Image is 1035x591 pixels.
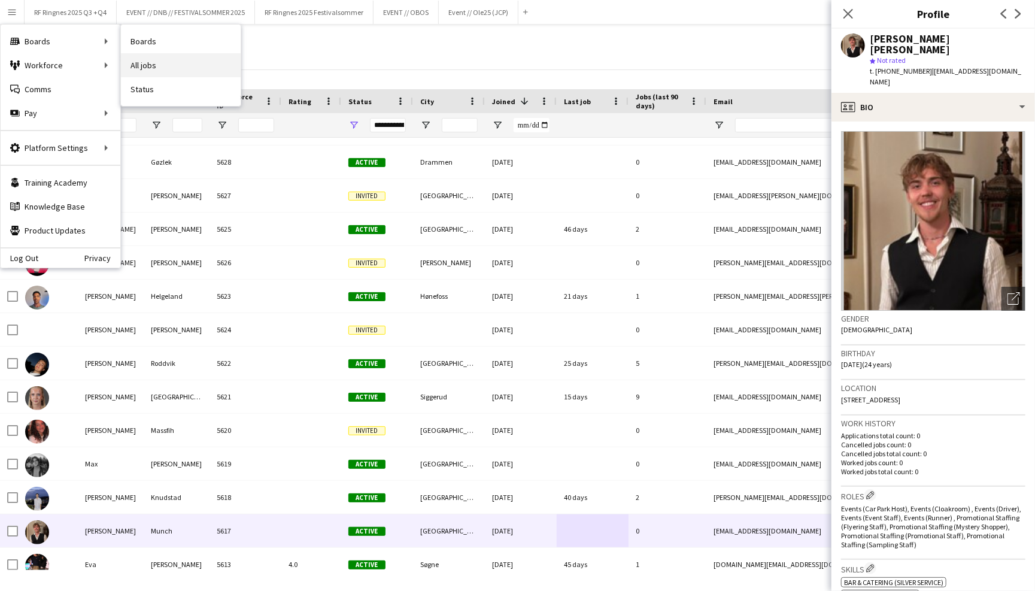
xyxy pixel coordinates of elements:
[84,253,120,263] a: Privacy
[706,447,946,480] div: [EMAIL_ADDRESS][DOMAIN_NAME]
[841,504,1021,549] span: Events (Car Park Host), Events (Cloakroom) , Events (Driver), Events (Event Staff), Events (Runne...
[25,286,49,310] img: Daniel Moges Helgeland
[844,578,943,587] span: Bar & Catering (Silver service)
[557,380,629,413] div: 15 days
[348,292,386,301] span: Active
[348,120,359,131] button: Open Filter Menu
[831,6,1035,22] h3: Profile
[841,440,1025,449] p: Cancelled jobs count: 0
[210,213,281,246] div: 5625
[629,548,706,581] div: 1
[485,246,557,279] div: [DATE]
[706,347,946,380] div: [PERSON_NAME][EMAIL_ADDRESS][DOMAIN_NAME]
[706,280,946,313] div: [PERSON_NAME][EMAIL_ADDRESS][PERSON_NAME][DOMAIN_NAME]
[78,481,144,514] div: [PERSON_NAME]
[706,246,946,279] div: [PERSON_NAME][EMAIL_ADDRESS][DOMAIN_NAME]
[485,481,557,514] div: [DATE]
[78,313,144,346] div: [PERSON_NAME]
[1,253,38,263] a: Log Out
[172,118,202,132] input: Last Name Filter Input
[706,514,946,547] div: [EMAIL_ADDRESS][DOMAIN_NAME]
[413,246,485,279] div: [PERSON_NAME]
[629,380,706,413] div: 9
[841,458,1025,467] p: Worked jobs count: 0
[420,120,431,131] button: Open Filter Menu
[1,219,120,243] a: Product Updates
[841,313,1025,324] h3: Gender
[151,120,162,131] button: Open Filter Menu
[485,414,557,447] div: [DATE]
[144,213,210,246] div: [PERSON_NAME]
[485,514,557,547] div: [DATE]
[706,380,946,413] div: [EMAIL_ADDRESS][DOMAIN_NAME]
[348,560,386,569] span: Active
[413,548,485,581] div: Søgne
[629,246,706,279] div: 0
[629,146,706,178] div: 0
[144,514,210,547] div: Munch
[348,259,386,268] span: Invited
[841,562,1025,575] h3: Skills
[25,386,49,410] img: Pernille Lund Håholm
[485,146,557,178] div: [DATE]
[1,136,120,160] div: Platform Settings
[841,383,1025,393] h3: Location
[210,414,281,447] div: 5620
[735,118,939,132] input: Email Filter Input
[78,280,144,313] div: [PERSON_NAME]
[117,1,255,24] button: EVENT // DNB // FESTIVALSOMMER 2025
[144,179,210,212] div: [PERSON_NAME]
[706,414,946,447] div: [EMAIL_ADDRESS][DOMAIN_NAME]
[841,449,1025,458] p: Cancelled jobs total count: 0
[420,97,434,106] span: City
[629,481,706,514] div: 2
[144,347,210,380] div: Roddvik
[348,225,386,234] span: Active
[485,280,557,313] div: [DATE]
[841,431,1025,440] p: Applications total count: 0
[557,213,629,246] div: 46 days
[144,246,210,279] div: [PERSON_NAME]
[629,313,706,346] div: 0
[1,101,120,125] div: Pay
[492,120,503,131] button: Open Filter Menu
[870,66,932,75] span: t. [PHONE_NUMBER]
[413,280,485,313] div: Hønefoss
[255,1,374,24] button: RF Ringnes 2025 Festivalsommer
[210,548,281,581] div: 5613
[374,1,439,24] button: EVENT // OBOS
[25,453,49,477] img: Max Scantlebury
[348,426,386,435] span: Invited
[210,313,281,346] div: 5624
[238,118,274,132] input: Workforce ID Filter Input
[210,347,281,380] div: 5622
[629,179,706,212] div: 0
[210,246,281,279] div: 5626
[870,34,1025,55] div: [PERSON_NAME] [PERSON_NAME]
[121,53,241,77] a: All jobs
[629,414,706,447] div: 0
[413,347,485,380] div: [GEOGRAPHIC_DATA]
[629,213,706,246] div: 2
[1001,287,1025,311] div: Open photos pop-in
[210,514,281,547] div: 5617
[144,313,210,346] div: [PERSON_NAME]
[706,213,946,246] div: [EMAIL_ADDRESS][DOMAIN_NAME]
[413,481,485,514] div: [GEOGRAPHIC_DATA]
[485,447,557,480] div: [DATE]
[25,487,49,511] img: Benjamin Knudstad
[144,414,210,447] div: Massfih
[564,97,591,106] span: Last job
[485,313,557,346] div: [DATE]
[348,97,372,106] span: Status
[210,280,281,313] div: 5623
[348,527,386,536] span: Active
[485,380,557,413] div: [DATE]
[706,179,946,212] div: [EMAIL_ADDRESS][PERSON_NAME][DOMAIN_NAME]
[144,481,210,514] div: Knudstad
[78,414,144,447] div: [PERSON_NAME]
[1,195,120,219] a: Knowledge Base
[25,353,49,377] img: Adrian Roddvik
[413,179,485,212] div: [GEOGRAPHIC_DATA]
[706,313,946,346] div: [EMAIL_ADDRESS][DOMAIN_NAME]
